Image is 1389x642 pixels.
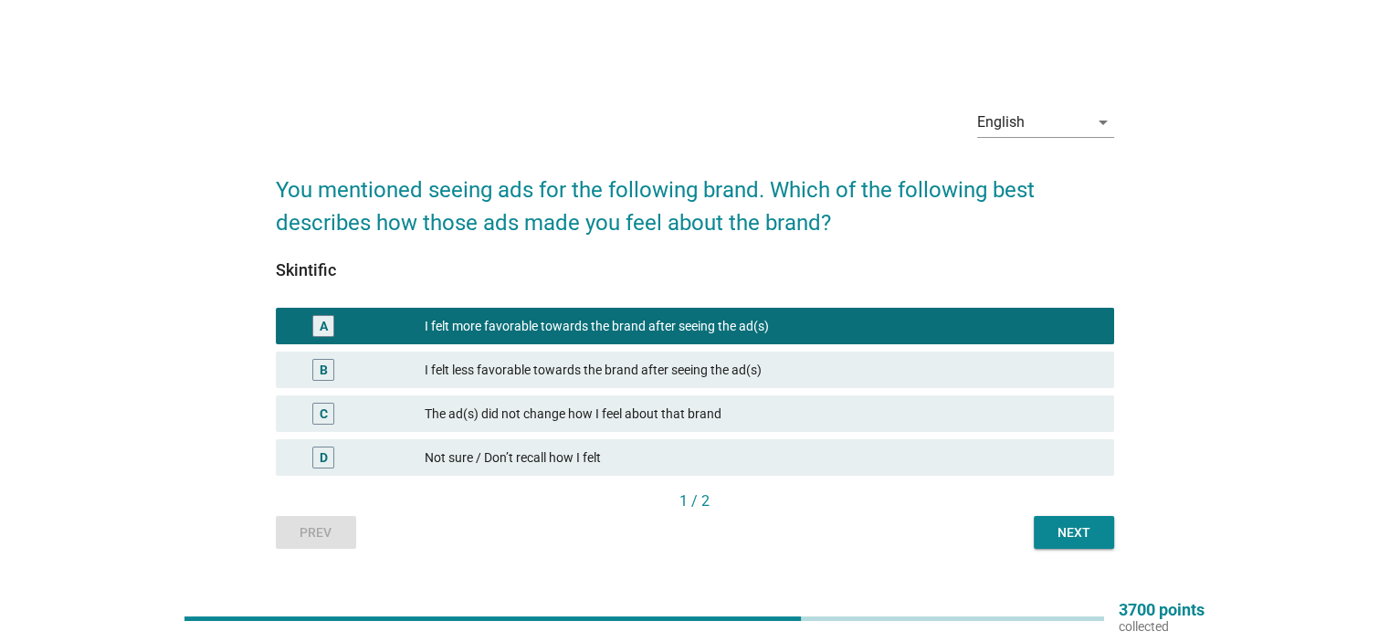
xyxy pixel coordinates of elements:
[320,317,328,336] div: A
[320,448,328,468] div: D
[425,403,1099,425] div: The ad(s) did not change how I feel about that brand
[425,447,1099,468] div: Not sure / Don’t recall how I felt
[1034,516,1114,549] button: Next
[977,114,1025,131] div: English
[320,405,328,424] div: C
[1119,618,1205,635] p: collected
[1119,602,1205,618] p: 3700 points
[1092,111,1114,133] i: arrow_drop_down
[425,359,1099,381] div: I felt less favorable towards the brand after seeing the ad(s)
[276,258,1114,282] div: Skintific
[425,315,1099,337] div: I felt more favorable towards the brand after seeing the ad(s)
[320,361,328,380] div: B
[276,155,1114,239] h2: You mentioned seeing ads for the following brand. Which of the following best describes how those...
[1048,523,1100,542] div: Next
[276,490,1114,512] div: 1 / 2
